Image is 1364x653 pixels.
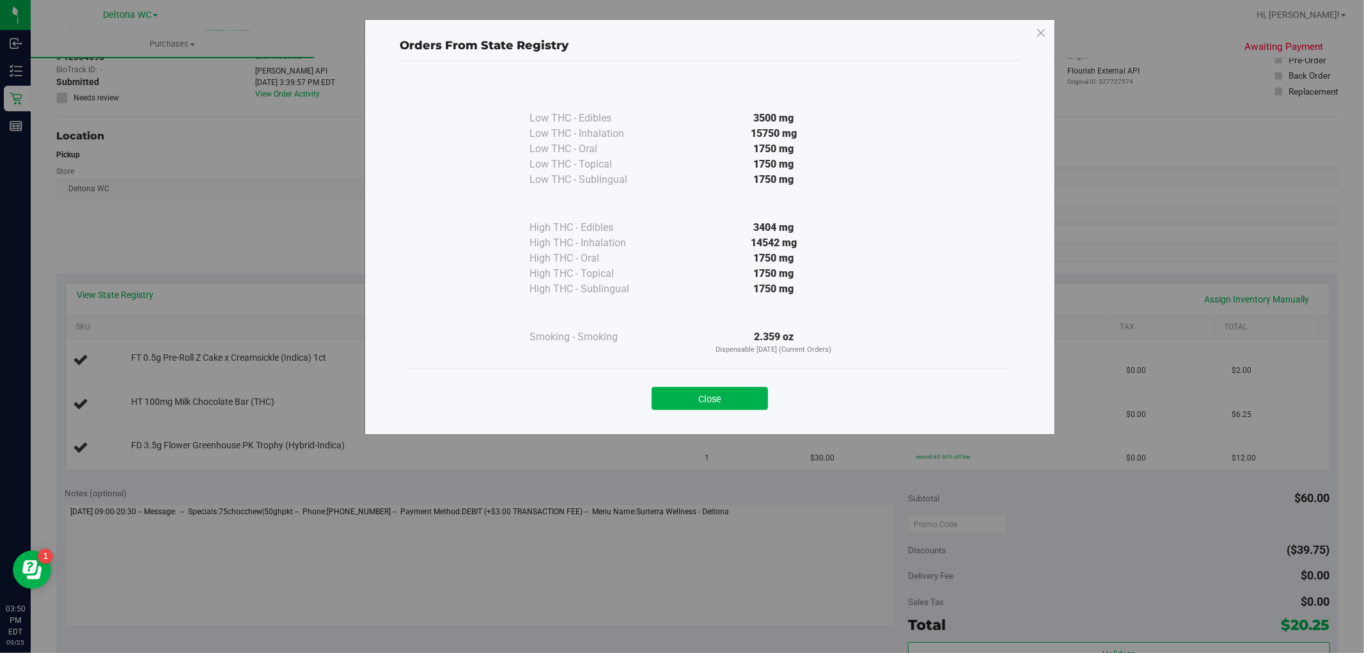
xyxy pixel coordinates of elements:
[529,172,657,187] div: Low THC - Sublingual
[657,251,890,266] div: 1750 mg
[657,126,890,141] div: 15750 mg
[657,329,890,356] div: 2.359 oz
[657,111,890,126] div: 3500 mg
[657,141,890,157] div: 1750 mg
[657,220,890,235] div: 3404 mg
[529,157,657,172] div: Low THC - Topical
[529,251,657,266] div: High THC - Oral
[400,38,568,52] span: Orders From State Registry
[657,235,890,251] div: 14542 mg
[529,235,657,251] div: High THC - Inhalation
[529,111,657,126] div: Low THC - Edibles
[529,329,657,345] div: Smoking - Smoking
[529,220,657,235] div: High THC - Edibles
[657,172,890,187] div: 1750 mg
[652,387,768,410] button: Close
[657,281,890,297] div: 1750 mg
[657,345,890,356] p: Dispensable [DATE] (Current Orders)
[657,157,890,172] div: 1750 mg
[529,281,657,297] div: High THC - Sublingual
[529,141,657,157] div: Low THC - Oral
[38,549,53,564] iframe: Resource center unread badge
[13,551,51,589] iframe: Resource center
[529,266,657,281] div: High THC - Topical
[529,126,657,141] div: Low THC - Inhalation
[657,266,890,281] div: 1750 mg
